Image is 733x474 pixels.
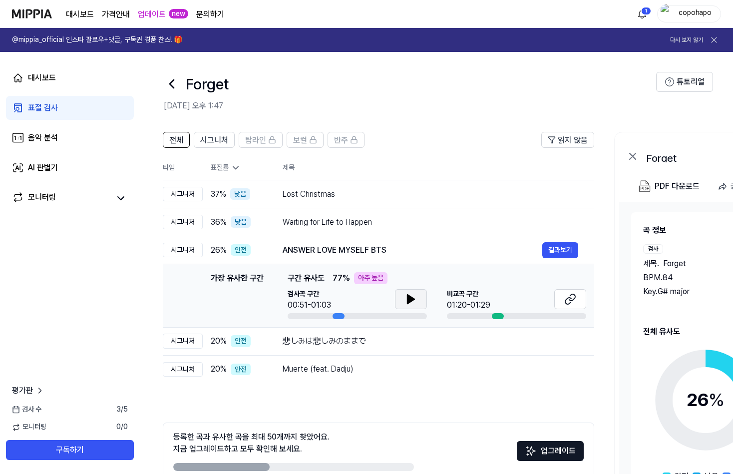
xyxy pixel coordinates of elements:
div: copohapo [676,8,715,19]
span: 전체 [169,134,183,146]
button: 보컬 [287,132,324,148]
div: 안전 [231,335,251,347]
div: 아주 높음 [354,272,387,284]
img: Sparkles [525,445,537,457]
span: 반주 [334,134,348,146]
div: 시그니처 [163,362,203,377]
a: 대시보드 [6,66,134,90]
a: 표절 검사 [6,96,134,120]
span: 탑라인 [245,134,266,146]
div: 시그니처 [163,215,203,230]
img: PDF Download [639,180,651,192]
div: 검사 [643,244,663,254]
div: 가장 유사한 구간 [211,272,264,319]
button: 구독하기 [6,440,134,460]
button: 알림1 [634,6,650,22]
div: 모니터링 [28,191,56,205]
span: 3 / 5 [116,405,128,415]
th: 제목 [283,156,594,180]
button: 결과보기 [542,242,578,258]
a: 음악 분석 [6,126,134,150]
span: 평가판 [12,385,33,397]
div: 표절률 [211,163,267,173]
span: 26 % [211,244,227,256]
div: new [169,9,188,19]
span: 77 % [333,272,350,284]
span: 36 % [211,216,227,228]
div: 시그니처 [163,243,203,258]
button: 다시 보지 않기 [670,36,703,44]
span: 보컬 [293,134,307,146]
div: 대시보드 [28,72,56,84]
div: Waiting for Life to Happen [283,216,578,228]
div: PDF 다운로드 [655,180,700,193]
a: 가격안내 [102,8,130,20]
div: 00:51-01:03 [288,299,331,311]
span: 20 % [211,335,227,347]
div: ANSWER LOVE MYSELF BTS [283,244,542,256]
h1: @mippia_official 인스타 팔로우+댓글, 구독권 경품 찬스! 🎁 [12,35,182,45]
h2: [DATE] 오후 1:47 [164,100,656,112]
span: 제목 . [643,258,659,270]
div: 표절 검사 [28,102,58,114]
a: 모니터링 [12,191,110,205]
button: 탑라인 [239,132,283,148]
div: 시그니처 [163,187,203,202]
a: 업데이트 [138,8,166,20]
div: 음악 분석 [28,132,58,144]
div: 안전 [231,364,251,376]
button: 전체 [163,132,190,148]
a: Sparkles업그레이드 [517,450,584,459]
div: 등록한 곡과 유사한 곡을 최대 50개까지 찾았어요. 지금 업그레이드하고 모두 확인해 보세요. [173,431,330,455]
h1: Forget [186,73,229,94]
div: 01:20-01:29 [447,299,490,311]
div: 悲しみは悲しみのままで [283,335,578,347]
button: 시그니처 [194,132,235,148]
div: 시그니처 [163,334,203,349]
div: Lost Christmas [283,188,578,200]
span: 0 / 0 [116,422,128,432]
span: Forget [663,258,686,270]
span: 시그니처 [200,134,228,146]
a: 대시보드 [66,8,94,20]
div: 낮음 [231,216,251,228]
button: 반주 [328,132,365,148]
span: 검사 수 [12,405,41,415]
button: 읽지 않음 [541,132,594,148]
span: 비교곡 구간 [447,289,490,299]
th: 타입 [163,156,203,180]
div: 안전 [231,244,251,256]
span: 모니터링 [12,422,46,432]
span: 읽지 않음 [558,134,588,146]
span: 구간 유사도 [288,272,325,284]
span: 37 % [211,188,226,200]
span: % [709,389,725,411]
div: 낮음 [230,188,250,200]
button: PDF 다운로드 [637,176,702,196]
span: 검사곡 구간 [288,289,331,299]
a: 문의하기 [196,8,224,20]
img: profile [661,4,673,24]
button: 튜토리얼 [656,72,713,92]
button: profilecopohapo [657,5,721,22]
button: 업그레이드 [517,441,584,461]
div: AI 판별기 [28,162,58,174]
div: 26 [687,387,725,414]
div: 1 [641,7,651,15]
div: Muerte (feat. Dadju) [283,363,578,375]
img: 알림 [636,8,648,20]
a: 평가판 [12,385,45,397]
a: AI 판별기 [6,156,134,180]
span: 20 % [211,363,227,375]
